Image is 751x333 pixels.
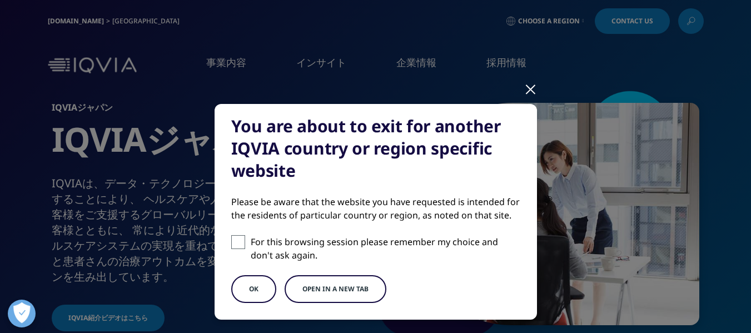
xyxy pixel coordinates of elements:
[8,300,36,327] button: 優先設定センターを開く
[285,275,386,303] button: Open in a new tab
[231,195,520,222] div: Please be aware that the website you have requested is intended for the residents of particular c...
[251,235,520,262] p: For this browsing session please remember my choice and don't ask again.
[231,115,520,182] div: You are about to exit for another IQVIA country or region specific website
[231,275,276,303] button: OK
